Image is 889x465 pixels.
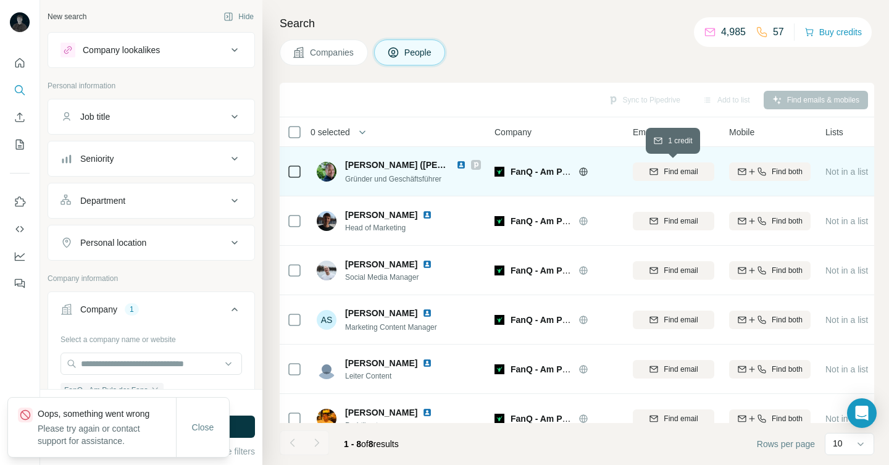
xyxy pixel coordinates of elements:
button: Department [48,186,254,216]
span: 1 - 8 [344,439,361,449]
div: AS [317,310,336,330]
span: FanQ - Am Puls der Fans [511,266,613,275]
button: Dashboard [10,245,30,267]
div: 1 [125,304,139,315]
span: Praktikant [345,420,447,431]
button: Close [183,416,223,438]
button: Find both [729,261,811,280]
img: LinkedIn logo [422,210,432,220]
img: Logo of FanQ - Am Puls der Fans [495,266,504,275]
img: Avatar [317,359,336,379]
img: Avatar [10,12,30,32]
button: Find email [633,162,714,181]
span: Not in a list [825,266,868,275]
span: [PERSON_NAME] [345,357,417,369]
button: Find email [633,409,714,428]
div: Company lookalikes [83,44,160,56]
span: Find both [772,364,803,375]
span: Rows per page [757,438,815,450]
span: [PERSON_NAME] ([PERSON_NAME] [345,160,495,170]
img: LinkedIn logo [422,408,432,417]
button: Find email [633,212,714,230]
button: Buy credits [804,23,862,41]
button: Find both [729,162,811,181]
button: Search [10,79,30,101]
span: Close [192,421,214,434]
button: Find email [633,261,714,280]
button: Find both [729,311,811,329]
span: FanQ - Am Puls der Fans [511,315,613,325]
img: Logo of FanQ - Am Puls der Fans [495,364,504,374]
button: Quick start [10,52,30,74]
p: 4,985 [721,25,746,40]
span: 8 [369,439,374,449]
img: Logo of FanQ - Am Puls der Fans [495,216,504,226]
img: Avatar [317,409,336,429]
button: Find email [633,311,714,329]
button: Hide [215,7,262,26]
span: Not in a list [825,315,868,325]
span: results [344,439,399,449]
button: Enrich CSV [10,106,30,128]
span: Gründer und Geschäftsführer [345,175,441,183]
button: Company lookalikes [48,35,254,65]
img: LinkedIn logo [422,259,432,269]
span: Social Media Manager [345,272,447,283]
span: [PERSON_NAME] [345,406,417,419]
p: 57 [773,25,784,40]
span: [PERSON_NAME] [345,307,417,319]
span: Email [633,126,654,138]
span: Find both [772,166,803,177]
span: FanQ - Am Puls der Fans [64,385,148,396]
button: Find both [729,409,811,428]
p: Please try again or contact support for assistance. [38,422,176,447]
button: Seniority [48,144,254,174]
span: Leiter Content [345,371,447,382]
button: Find email [633,360,714,379]
div: Open Intercom Messenger [847,398,877,428]
img: LinkedIn logo [456,160,466,170]
span: Find both [772,216,803,227]
span: FanQ - Am Puls der Fans [511,414,613,424]
button: Use Surfe API [10,218,30,240]
button: Feedback [10,272,30,295]
span: Mobile [729,126,754,138]
div: New search [48,11,86,22]
img: LinkedIn logo [422,358,432,368]
span: Companies [310,46,355,59]
p: Company information [48,273,255,284]
span: Find both [772,314,803,325]
button: My lists [10,133,30,156]
div: Personal location [80,237,146,249]
span: Company [495,126,532,138]
div: Select a company name or website [61,329,242,345]
span: FanQ - Am Puls der Fans [511,364,613,374]
div: Seniority [80,153,114,165]
div: Job title [80,111,110,123]
img: Logo of FanQ - Am Puls der Fans [495,414,504,424]
p: Personal information [48,80,255,91]
div: Company [80,303,117,316]
span: Find email [664,216,698,227]
span: Find both [772,265,803,276]
button: Job title [48,102,254,132]
img: Logo of FanQ - Am Puls der Fans [495,167,504,177]
img: LinkedIn logo [422,308,432,318]
span: Find both [772,413,803,424]
span: Not in a list [825,414,868,424]
span: People [404,46,433,59]
button: Personal location [48,228,254,258]
h4: Search [280,15,874,32]
span: Find email [664,364,698,375]
span: Not in a list [825,167,868,177]
span: [PERSON_NAME] [345,209,417,221]
span: FanQ - Am Puls der Fans [511,167,613,177]
span: Find email [664,413,698,424]
span: Find email [664,265,698,276]
span: [PERSON_NAME] [345,258,417,270]
span: Marketing Content Manager [345,323,437,332]
button: Company1 [48,295,254,329]
span: of [361,439,369,449]
span: FanQ - Am Puls der Fans [511,216,613,226]
button: Find both [729,212,811,230]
